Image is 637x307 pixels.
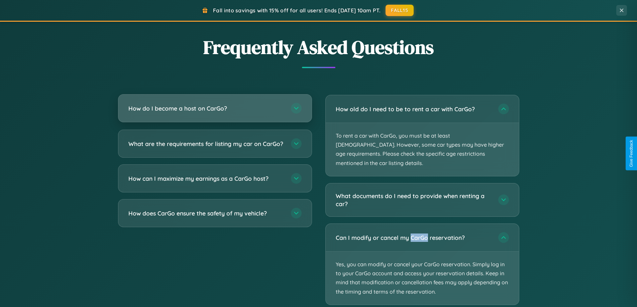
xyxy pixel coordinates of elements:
h3: How does CarGo ensure the safety of my vehicle? [128,209,284,217]
h2: Frequently Asked Questions [118,34,519,60]
button: FALL15 [386,5,414,16]
h3: How do I become a host on CarGo? [128,104,284,113]
p: To rent a car with CarGo, you must be at least [DEMOGRAPHIC_DATA]. However, some car types may ha... [326,123,519,176]
h3: Can I modify or cancel my CarGo reservation? [336,234,492,242]
h3: What documents do I need to provide when renting a car? [336,192,492,208]
h3: How can I maximize my earnings as a CarGo host? [128,174,284,183]
p: Yes, you can modify or cancel your CarGo reservation. Simply log in to your CarGo account and acc... [326,252,519,305]
span: Fall into savings with 15% off for all users! Ends [DATE] 10am PT. [213,7,381,14]
h3: How old do I need to be to rent a car with CarGo? [336,105,492,113]
div: Give Feedback [629,140,634,167]
h3: What are the requirements for listing my car on CarGo? [128,140,284,148]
